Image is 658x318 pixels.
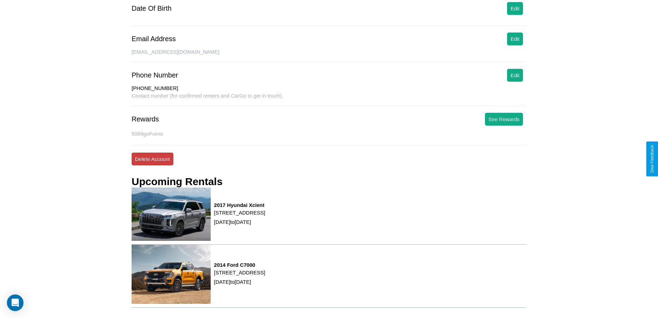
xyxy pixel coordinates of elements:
button: Edit [507,2,523,15]
div: Date Of Birth [132,4,172,12]
img: rental [132,188,211,241]
p: [STREET_ADDRESS] [214,268,265,277]
img: rental [132,245,211,304]
button: Edit [507,69,523,82]
div: Open Intercom Messenger [7,294,23,311]
div: Contact number (for confirmed renters and CarGo to get in touch). [132,93,526,106]
div: [EMAIL_ADDRESS][DOMAIN_NAME] [132,49,526,62]
div: Rewards [132,115,159,123]
h3: 2014 Ford C7000 [214,262,265,268]
button: Delete Account [132,153,173,165]
div: [PHONE_NUMBER] [132,85,526,93]
div: Email Address [132,35,176,43]
p: [DATE] to [DATE] [214,277,265,287]
div: Phone Number [132,71,178,79]
button: See Rewards [485,113,523,126]
p: 5089 goPoints [132,129,526,138]
div: Give Feedback [650,145,655,173]
p: [STREET_ADDRESS] [214,208,265,217]
button: Edit [507,33,523,45]
p: [DATE] to [DATE] [214,217,265,227]
h3: Upcoming Rentals [132,176,222,188]
h3: 2017 Hyundai Xcient [214,202,265,208]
